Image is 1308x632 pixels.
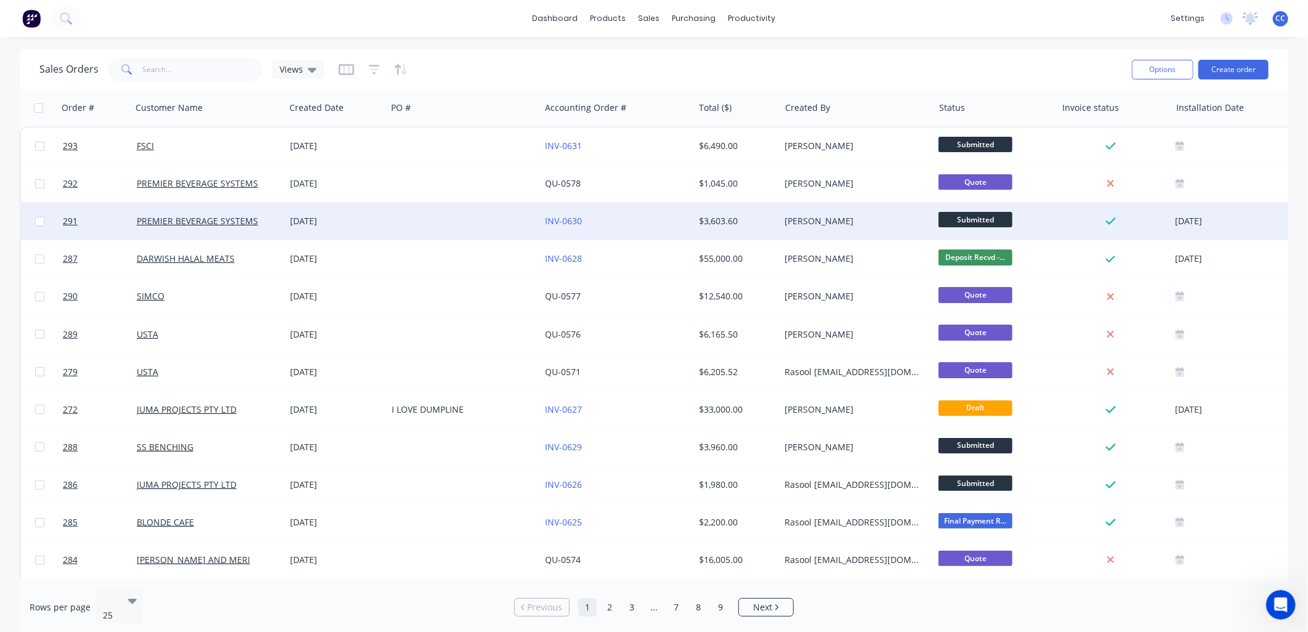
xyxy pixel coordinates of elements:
span: Messages [71,415,114,424]
a: QU-0578 [546,177,581,189]
div: [PERSON_NAME] [785,290,922,302]
div: Accounting Order # [545,102,626,114]
div: $33,000.00 [699,403,772,416]
div: settings [1165,9,1211,28]
a: 279 [63,354,137,391]
span: Quote [939,174,1012,190]
a: Page 3 [623,598,641,617]
a: Page 8 [689,598,708,617]
a: USTA [137,366,158,378]
a: Page 7 [667,598,685,617]
div: [PERSON_NAME] [785,140,922,152]
span: 286 [63,479,78,491]
div: Status [939,102,965,114]
div: $1,045.00 [699,177,772,190]
a: 287 [63,240,137,277]
span: 288 [63,441,78,453]
span: Submitted [939,438,1012,453]
a: 289 [63,316,137,353]
div: [DATE] [290,328,382,341]
span: CC [1276,13,1286,24]
h1: Sales Orders [39,63,99,75]
a: INV-0628 [546,253,583,264]
div: [PERSON_NAME] [785,177,922,190]
img: Factory [22,9,41,28]
div: Ask a question [25,227,206,240]
button: Help [185,384,246,434]
span: 284 [63,554,78,566]
h2: Have an idea or feature request? [25,280,221,293]
div: New featureImprovementFactory Weekly Updates - [DATE] [12,338,234,408]
div: Factory Weekly Updates - [DATE] [25,369,199,382]
div: Recent messageProfile image for MaricarNo problem. Thanks.Maricar•5h ago [12,145,234,210]
a: QU-0571 [546,366,581,378]
div: $12,540.00 [699,290,772,302]
div: $55,000.00 [699,253,772,265]
img: logo [25,23,98,43]
a: 286 [63,466,137,503]
a: 285 [63,504,137,541]
span: No problem. Thanks. [55,175,144,185]
div: Rasool [EMAIL_ADDRESS][DOMAIN_NAME] [785,516,922,529]
div: $6,205.52 [699,366,772,378]
a: Previous page [515,601,569,614]
span: Views [280,63,303,76]
div: Maricar [55,187,87,200]
a: BLONDE CAFE [137,516,194,528]
span: Submitted [939,212,1012,227]
span: Quote [939,362,1012,378]
span: Submitted [939,476,1012,491]
div: Profile image for MaricarNo problem. Thanks.Maricar•5h ago [13,164,233,209]
a: 293 [63,128,137,164]
div: Customer Name [135,102,203,114]
a: QU-0576 [546,328,581,340]
a: USTA [137,328,158,340]
span: 290 [63,290,78,302]
div: Invoice status [1062,102,1119,114]
div: productivity [722,9,782,28]
div: • 5h ago [89,187,124,200]
a: 290 [63,278,137,315]
a: 288 [63,429,137,466]
span: 279 [63,366,78,378]
a: 272 [63,391,137,428]
span: Deposit Recvd -... [939,249,1012,265]
div: [DATE] [290,177,382,190]
div: [PERSON_NAME] [785,403,922,416]
div: purchasing [666,9,722,28]
button: Messages [62,384,123,434]
div: Rasool [EMAIL_ADDRESS][DOMAIN_NAME] [785,479,922,491]
span: Final Payment R... [939,513,1012,529]
div: Total ($) [699,102,732,114]
div: $16,005.00 [699,554,772,566]
div: Created By [785,102,830,114]
a: Page 1 is your current page [578,598,597,617]
div: [DATE] [290,516,382,529]
span: Previous [528,601,563,614]
div: sales [632,9,666,28]
div: [DATE] [290,290,382,302]
div: [DATE] [290,366,382,378]
div: 25 [103,609,118,622]
button: News [123,384,185,434]
a: INV-0625 [546,516,583,528]
span: 293 [63,140,78,152]
a: PREMIER BEVERAGE SYSTEMS [137,215,258,227]
button: Share it with us [25,298,221,322]
div: [DATE] [290,215,382,227]
div: Created Date [289,102,344,114]
span: Submitted [939,137,1012,152]
span: Draft [939,400,1012,416]
span: Help [206,415,225,424]
div: [PERSON_NAME] [785,328,922,341]
div: AI Agent and team can help [25,240,206,253]
span: 287 [63,253,78,265]
a: dashboard [527,9,584,28]
span: 289 [63,328,78,341]
button: Create order [1198,60,1269,79]
div: New feature [25,348,86,362]
button: Options [1132,60,1193,79]
a: INV-0631 [546,140,583,152]
div: $1,980.00 [699,479,772,491]
a: SS BENCHING [137,441,193,453]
